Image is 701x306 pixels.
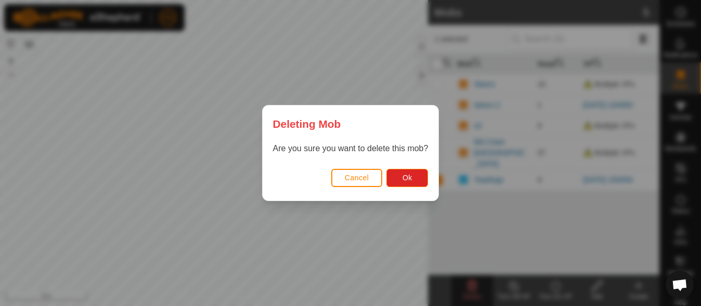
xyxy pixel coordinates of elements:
button: Cancel [331,169,383,187]
span: Cancel [345,174,369,182]
a: Open chat [666,271,694,299]
span: Ok [403,174,412,182]
button: Ok [386,169,428,187]
p: Are you sure you want to delete this mob? [273,142,429,155]
span: Deleting Mob [273,116,341,132]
